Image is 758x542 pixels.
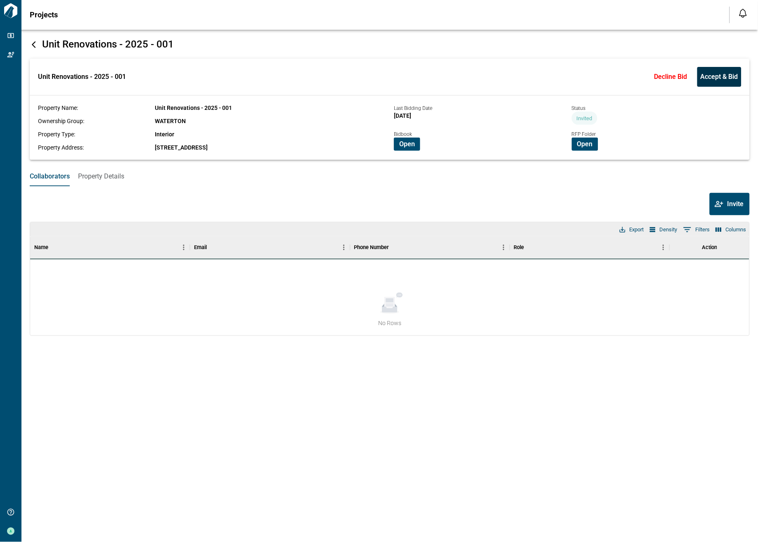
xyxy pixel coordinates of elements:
[394,131,412,137] span: Bidbook
[194,236,207,259] div: Email
[514,236,524,259] div: Role
[577,140,593,148] span: Open
[618,224,646,235] button: Export
[354,236,389,259] div: Phone Number
[338,241,350,254] button: Menu
[207,242,218,253] button: Sort
[350,236,510,259] div: Phone Number
[681,223,712,236] button: Show filters
[572,131,596,137] span: RFP Folder
[30,236,190,259] div: Name
[394,105,432,111] span: Last Bidding Date
[78,172,124,181] span: Property Details
[190,236,350,259] div: Email
[38,73,126,81] span: Unit Renovations - 2025 - 001
[394,140,420,147] a: Open
[178,241,190,254] button: Menu
[572,105,586,111] span: Status
[572,138,598,151] button: Open
[497,241,510,254] button: Menu
[399,140,415,148] span: Open
[654,73,687,81] span: Decline Bid
[524,242,536,253] button: Sort
[30,11,58,19] span: Projects
[651,67,691,87] button: Decline Bid
[378,319,401,327] span: No Rows
[648,224,680,235] button: Density
[670,236,750,259] div: Action
[155,144,208,151] span: [STREET_ADDRESS]
[38,118,84,124] span: Ownership Group:
[21,166,758,186] div: base tabs
[394,138,420,151] button: Open
[48,242,60,253] button: Sort
[38,131,75,138] span: Property Type:
[42,38,174,50] span: Unit Renovations - 2025 - 001
[510,236,670,259] div: Role
[38,105,78,111] span: Property Name:
[30,172,70,181] span: Collaborators
[572,115,597,121] span: Invited
[657,241,670,254] button: Menu
[737,7,750,20] button: Open notification feed
[34,236,48,259] div: Name
[572,140,598,147] a: Open
[714,224,749,235] button: Select columns
[710,193,750,215] button: Invite
[394,112,411,119] span: [DATE]
[155,105,232,111] span: Unit Renovations - 2025 - 001
[155,118,186,124] span: WATERTON
[727,200,744,208] span: Invite
[389,242,401,253] button: Sort
[701,73,738,81] span: Accept & Bid
[38,144,84,151] span: Property Address:
[697,67,741,87] button: Accept & Bid
[702,236,717,259] div: Action
[155,131,174,138] span: Interior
